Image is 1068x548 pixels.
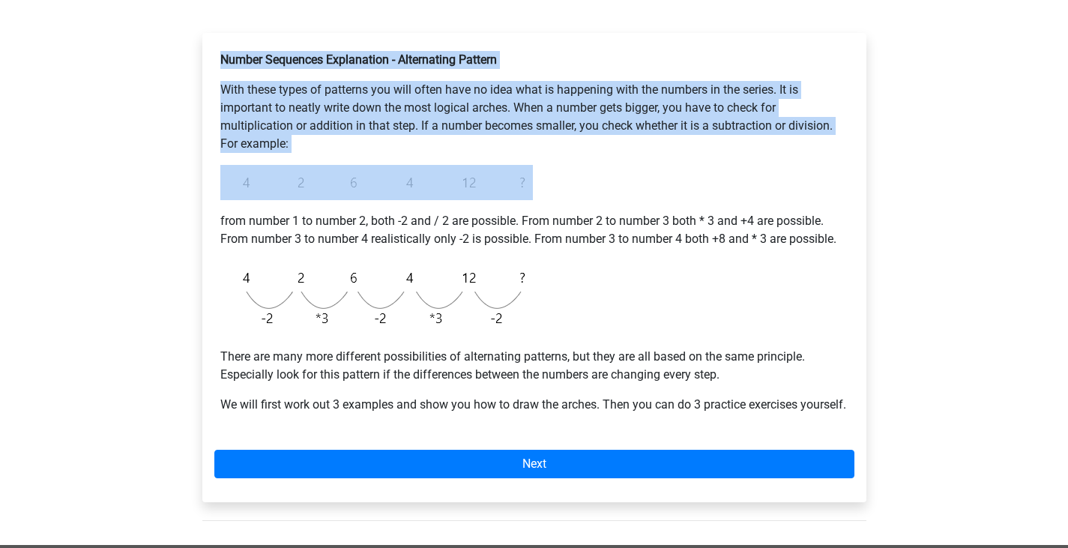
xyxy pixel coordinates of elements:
b: Number Sequences Explanation - Alternating Pattern [220,52,497,67]
img: Alternating_Example_intro_1.png [220,165,533,200]
p: from number 1 to number 2, both -2 and / 2 are possible. From number 2 to number 3 both * 3 and +... [220,212,848,248]
p: With these types of patterns you will often have no idea what is happening with the numbers in th... [220,81,848,153]
a: Next [214,450,854,478]
img: Alternating_Example_intro_2.png [220,260,533,336]
p: We will first work out 3 examples and show you how to draw the arches. Then you can do 3 practice... [220,396,848,414]
p: There are many more different possibilities of alternating patterns, but they are all based on th... [220,348,848,384]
